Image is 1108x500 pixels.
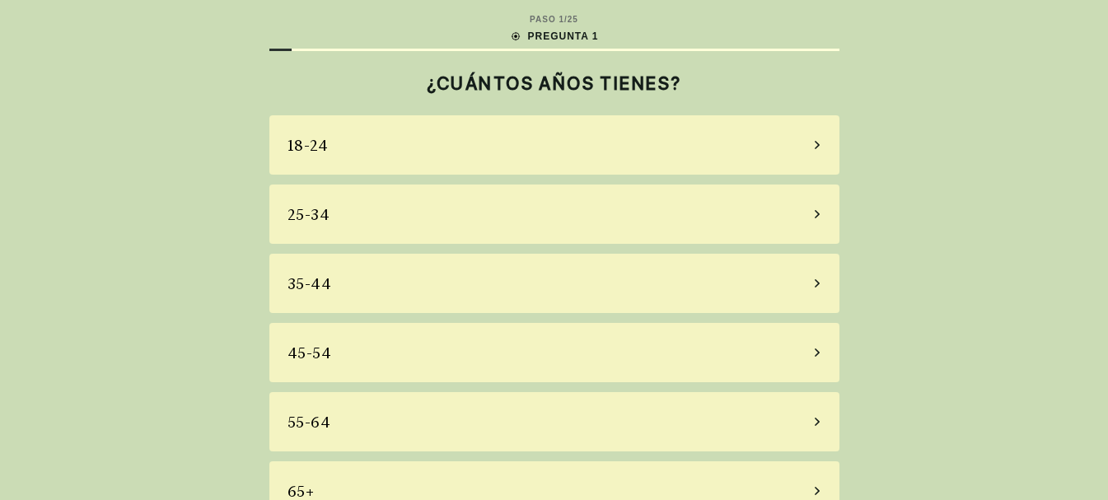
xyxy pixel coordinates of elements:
div: 55-64 [288,411,331,433]
div: 45-54 [288,342,332,364]
div: PASO 1 / 25 [530,13,578,26]
div: 35-44 [288,273,332,295]
h2: ¿CUÁNTOS AÑOS TIENES? [269,72,839,94]
div: 25-34 [288,203,330,226]
div: 18-24 [288,134,329,157]
div: PREGUNTA 1 [509,29,598,44]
